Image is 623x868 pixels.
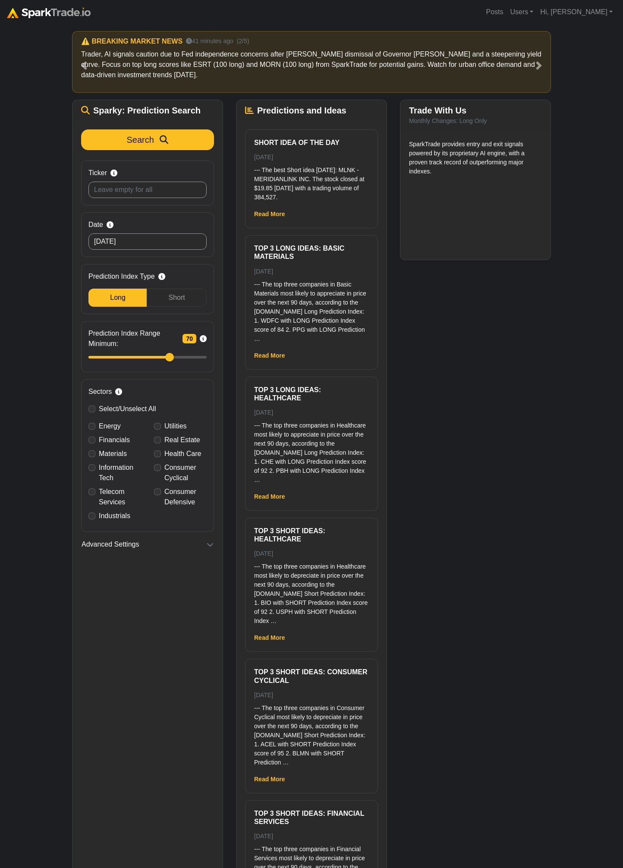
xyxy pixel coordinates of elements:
label: Health Care [164,449,201,459]
small: 41 minutes ago [186,37,233,46]
h6: Top 3 Short ideas: Consumer Cyclical [254,668,369,684]
img: sparktrade.png [7,8,91,18]
small: [DATE] [254,268,273,275]
a: Read More [254,493,285,500]
a: Read More [254,211,285,217]
span: Ticker [88,168,107,178]
label: Industrials [99,511,130,521]
small: Monthly Changes: Long Only [409,117,487,124]
h6: Top 3 Short ideas: Financial Services [254,809,369,826]
span: Sectors [88,387,112,397]
small: [DATE] [254,154,273,160]
a: Users [507,3,537,21]
a: Top 3 Long ideas: Basic Materials [DATE] --- The top three companies in Basic Materials most like... [254,244,369,343]
a: Read More [254,776,285,783]
small: [DATE] [254,692,273,698]
small: [DATE] [254,550,273,557]
span: Predictions and Ideas [257,105,346,116]
label: Consumer Cyclical [164,462,207,483]
label: Telecom Services [99,487,141,507]
span: 70 [182,334,196,343]
a: Top 3 Short ideas: Healthcare [DATE] --- The top three companies in Healthcare most likely to dep... [254,527,369,626]
label: Information Tech [99,462,141,483]
div: Short [147,289,207,307]
span: Select/Unselect All [99,405,156,412]
p: --- The top three companies in Consumer Cyclical most likely to depreciate in price over the next... [254,704,369,767]
p: --- The top three companies in Basic Materials most likely to appreciate in price over the next 9... [254,280,369,343]
span: Long [110,294,126,301]
a: Read More [254,634,285,641]
p: Trader, AI signals caution due to Fed independence concerns after [PERSON_NAME] dismissal of Gove... [81,49,542,80]
button: Search [81,129,214,150]
label: Materials [99,449,127,459]
span: Prediction Index Type [88,271,155,282]
h5: Trade With Us [409,105,542,116]
label: Utilities [164,421,187,431]
h6: Top 3 Long ideas: Healthcare [254,386,369,402]
small: [DATE] [254,409,273,416]
p: SparkTrade provides entry and exit signals powered by its proprietary AI engine, with a proven tr... [409,140,542,176]
a: Top 3 Long ideas: Healthcare [DATE] --- The top three companies in Healthcare most likely to appr... [254,386,369,484]
a: Read More [254,352,285,359]
p: --- The top three companies in Healthcare most likely to depreciate in price over the next 90 day... [254,562,369,626]
a: Top 3 Short ideas: Consumer Cyclical [DATE] --- The top three companies in Consumer Cyclical most... [254,668,369,767]
h6: ⚠️ BREAKING MARKET NEWS [81,37,182,45]
span: Search [127,135,154,145]
label: Energy [99,421,121,431]
label: Consumer Defensive [164,487,207,507]
p: --- The top three companies in Healthcare most likely to appreciate in price over the next 90 day... [254,421,369,484]
span: Advanced Settings [82,539,139,550]
h6: Short Idea of the Day [254,138,369,147]
input: Leave empty for all [88,182,207,198]
span: Date [88,220,103,230]
h6: Top 3 Long ideas: Basic Materials [254,244,369,261]
a: Short Idea of the Day [DATE] --- The best Short idea [DATE]: MLNK - MERIDIANLINK INC. The stock c... [254,138,369,202]
span: Short [168,294,185,301]
small: (2/5) [237,37,249,46]
a: Hi, [PERSON_NAME] [537,3,616,21]
span: Sparky: Prediction Search [93,105,201,116]
button: Advanced Settings [81,539,214,550]
h6: Top 3 Short ideas: Healthcare [254,527,369,543]
a: Posts [482,3,507,21]
p: --- The best Short idea [DATE]: MLNK - MERIDIANLINK INC. The stock closed at $19.85 [DATE] with a... [254,166,369,202]
div: Long [88,289,147,307]
span: Prediction Index Range Minimum: [88,328,179,349]
small: [DATE] [254,833,273,840]
label: Financials [99,435,130,445]
label: Real Estate [164,435,200,445]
